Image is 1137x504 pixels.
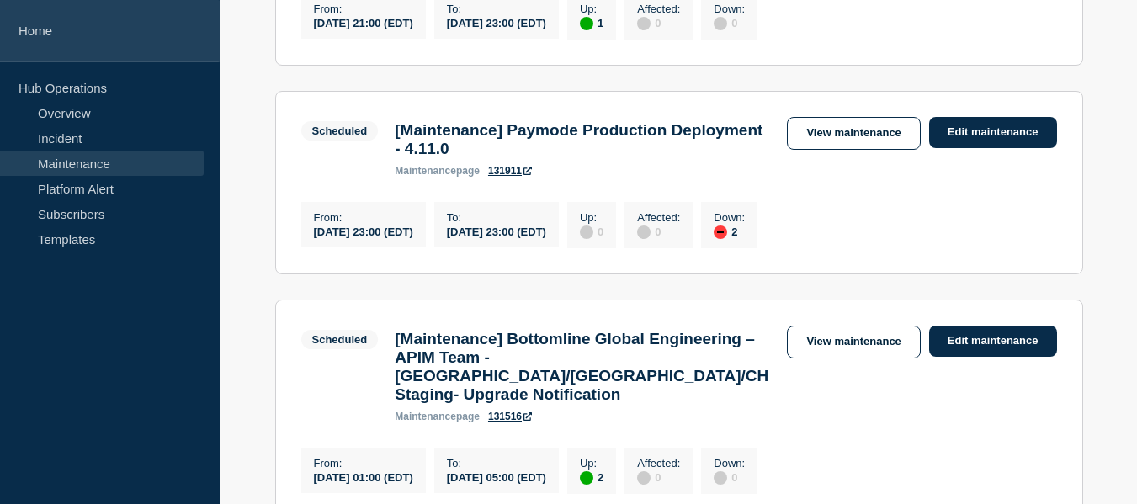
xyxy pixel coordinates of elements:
[714,471,727,485] div: disabled
[395,165,456,177] span: maintenance
[580,224,603,239] div: 0
[395,165,480,177] p: page
[314,470,413,484] div: [DATE] 01:00 (EDT)
[395,411,456,422] span: maintenance
[714,225,727,239] div: down
[787,326,920,358] a: View maintenance
[714,3,745,15] p: Down :
[447,3,546,15] p: To :
[447,15,546,29] div: [DATE] 23:00 (EDT)
[637,211,680,224] p: Affected :
[580,470,603,485] div: 2
[637,470,680,485] div: 0
[312,333,368,346] div: Scheduled
[637,17,651,30] div: disabled
[314,211,413,224] p: From :
[714,211,745,224] p: Down :
[580,471,593,485] div: up
[447,457,546,470] p: To :
[314,3,413,15] p: From :
[637,225,651,239] div: disabled
[395,330,770,404] h3: [Maintenance] Bottomline Global Engineering – APIM Team - [GEOGRAPHIC_DATA]/[GEOGRAPHIC_DATA]/CH ...
[580,225,593,239] div: disabled
[488,165,532,177] a: 131911
[714,17,727,30] div: disabled
[637,15,680,30] div: 0
[395,121,770,158] h3: [Maintenance] Paymode Production Deployment - 4.11.0
[714,224,745,239] div: 2
[637,457,680,470] p: Affected :
[312,125,368,137] div: Scheduled
[787,117,920,150] a: View maintenance
[929,326,1057,357] a: Edit maintenance
[447,470,546,484] div: [DATE] 05:00 (EDT)
[447,211,546,224] p: To :
[714,470,745,485] div: 0
[314,15,413,29] div: [DATE] 21:00 (EDT)
[447,224,546,238] div: [DATE] 23:00 (EDT)
[580,457,603,470] p: Up :
[580,3,603,15] p: Up :
[314,457,413,470] p: From :
[714,457,745,470] p: Down :
[395,411,480,422] p: page
[714,15,745,30] div: 0
[637,224,680,239] div: 0
[580,211,603,224] p: Up :
[580,17,593,30] div: up
[580,15,603,30] div: 1
[488,411,532,422] a: 131516
[929,117,1057,148] a: Edit maintenance
[637,3,680,15] p: Affected :
[314,224,413,238] div: [DATE] 23:00 (EDT)
[637,471,651,485] div: disabled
